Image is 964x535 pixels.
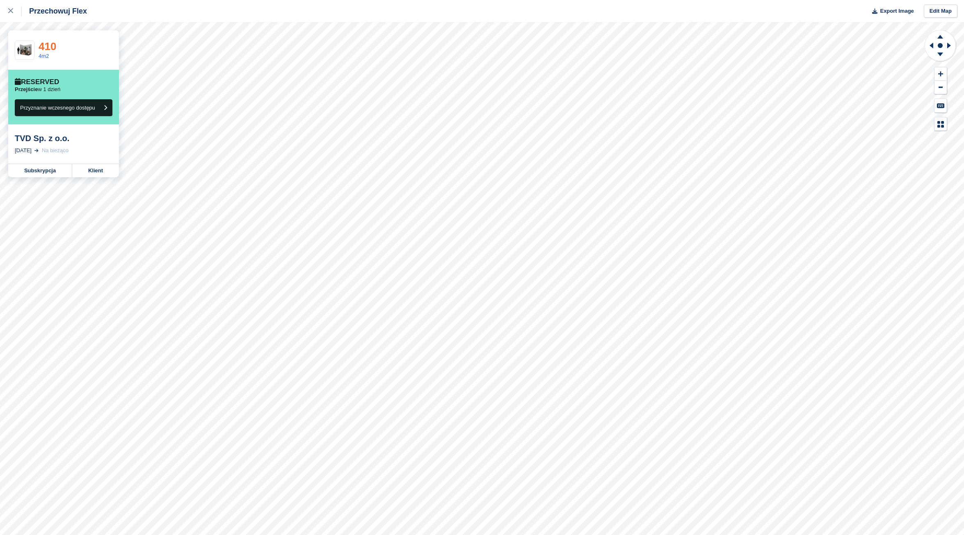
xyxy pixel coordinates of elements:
button: Przyznanie wczesnego dostępu [15,99,112,116]
img: 40-sqft-unit.jpg [15,43,34,57]
button: Export Image [867,5,914,18]
a: Edit Map [924,5,957,18]
div: [DATE] [15,146,32,155]
div: TVD Sp. z o.o. [15,133,112,143]
img: arrow-right-light-icn-cde0832a797a2874e46488d9cf13f60e5c3a73dbe684e267c42b8395dfbc2abf.svg [34,149,39,152]
button: Zoom Out [934,81,947,94]
div: Przechowuj Flex [22,6,87,16]
button: Zoom In [934,67,947,81]
div: Na bieżąco [42,146,69,155]
a: 410 [39,40,56,53]
span: Przejście [15,86,38,92]
div: Reserved [15,78,59,86]
span: Export Image [880,7,914,15]
a: 4m2 [39,53,49,59]
button: Map Legend [934,117,947,131]
a: Klient [72,164,119,177]
button: Keyboard Shortcuts [934,99,947,112]
span: Przyznanie wczesnego dostępu [20,105,95,111]
p: w 1 dzień [15,86,60,93]
a: Subskrypcja [8,164,72,177]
